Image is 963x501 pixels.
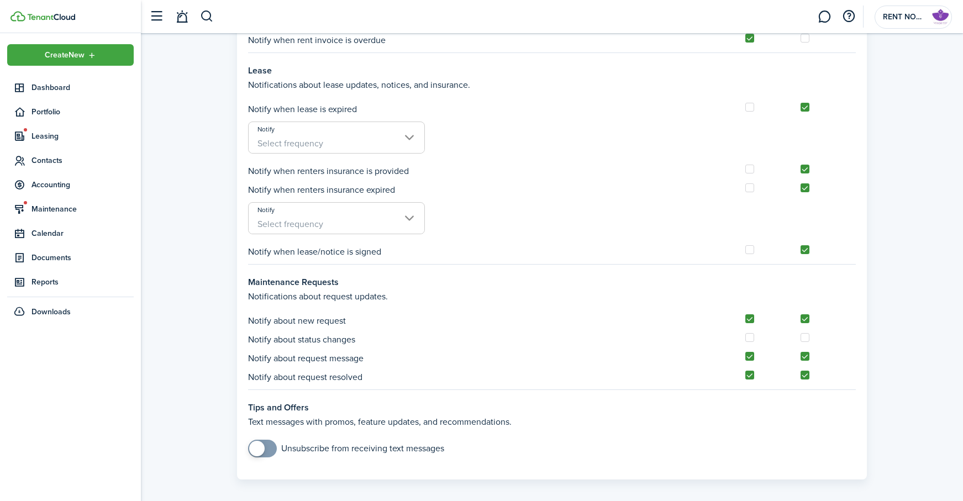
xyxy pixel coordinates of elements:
span: Contacts [31,155,134,166]
span: RENT NOW TODAY LLC [883,13,927,21]
h3: Maintenance Requests [248,276,856,289]
span: Select frequency [257,137,323,150]
button: Open resource center [839,7,858,26]
img: TenantCloud [10,11,25,22]
span: Portfolio [31,106,134,118]
a: Notifications [171,3,192,31]
a: Messaging [814,3,835,31]
span: Maintenance [31,203,134,215]
img: TenantCloud [27,14,75,20]
a: Dashboard [7,77,134,98]
p: Notifications about lease updates, notices, and insurance. [248,78,856,92]
p: Text messages with promos, feature updates, and recommendations. [248,415,856,429]
p: Notify when lease is expired [248,103,357,116]
span: Leasing [31,130,134,142]
span: Create New [45,51,85,59]
p: Notify about new request [248,314,346,328]
button: Open menu [7,44,134,66]
p: Notify about request message [248,352,364,365]
h3: Lease [248,64,856,77]
p: Notifications about request updates. [248,290,856,303]
p: Notify when renters insurance expired [248,183,395,197]
span: Accounting [31,179,134,191]
p: Notify when rent invoice is overdue [248,34,386,47]
p: Notify when renters insurance is provided [248,165,409,178]
h3: Tips and Offers [248,401,856,414]
span: Dashboard [31,82,134,93]
p: Notify about request resolved [248,371,362,384]
span: Calendar [31,228,134,239]
span: Documents [31,252,134,263]
span: Downloads [31,306,71,318]
p: Notify when lease/notice is signed [248,245,381,259]
button: Search [200,7,214,26]
img: RENT NOW TODAY LLC [932,8,949,26]
span: Select frequency [257,218,323,230]
p: Notify about status changes [248,333,355,346]
button: Open sidebar [146,6,167,27]
a: Reports [7,271,134,293]
span: Reports [31,276,134,288]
